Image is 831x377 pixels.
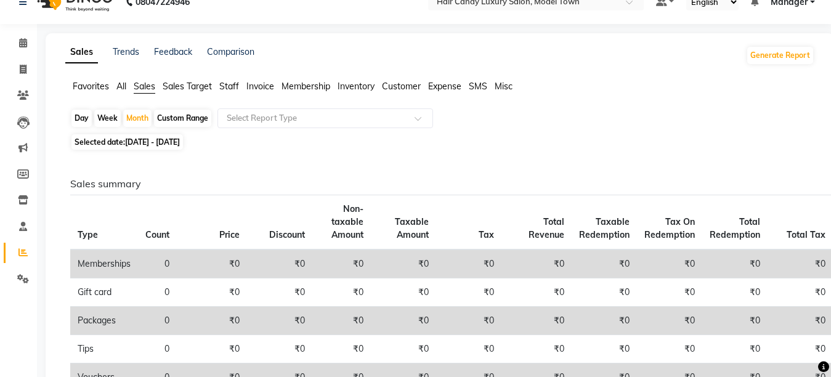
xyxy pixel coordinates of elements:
span: Total Revenue [529,216,564,240]
td: ₹0 [371,278,436,307]
td: ₹0 [572,249,637,278]
td: ₹0 [177,278,247,307]
td: ₹0 [501,335,572,363]
div: Custom Range [154,110,211,127]
td: ₹0 [436,307,501,335]
td: ₹0 [247,307,312,335]
span: Staff [219,81,239,92]
td: ₹0 [371,307,436,335]
td: ₹0 [436,249,501,278]
div: Week [94,110,121,127]
td: ₹0 [436,335,501,363]
td: Packages [70,307,138,335]
a: Comparison [207,46,254,57]
td: ₹0 [247,249,312,278]
td: 0 [138,307,177,335]
div: Month [123,110,152,127]
span: Tax On Redemption [644,216,695,240]
td: 0 [138,278,177,307]
span: Sales Target [163,81,212,92]
td: ₹0 [501,307,572,335]
span: All [116,81,126,92]
span: Taxable Amount [395,216,429,240]
a: Feedback [154,46,192,57]
span: Customer [382,81,421,92]
h6: Sales summary [70,178,805,190]
td: ₹0 [702,335,768,363]
td: ₹0 [637,249,702,278]
td: ₹0 [572,335,637,363]
td: Gift card [70,278,138,307]
td: ₹0 [312,335,371,363]
td: 0 [138,249,177,278]
td: ₹0 [312,307,371,335]
span: Total Tax [787,229,825,240]
span: Count [145,229,169,240]
td: 0 [138,335,177,363]
td: ₹0 [702,307,768,335]
span: Tax [479,229,494,240]
span: Discount [269,229,305,240]
td: ₹0 [177,335,247,363]
span: [DATE] - [DATE] [125,137,180,147]
td: ₹0 [702,249,768,278]
span: Membership [282,81,330,92]
div: Day [71,110,92,127]
span: Inventory [338,81,375,92]
a: Sales [65,41,98,63]
td: ₹0 [177,307,247,335]
td: ₹0 [312,278,371,307]
span: Selected date: [71,134,183,150]
td: ₹0 [637,335,702,363]
td: ₹0 [177,249,247,278]
span: Price [219,229,240,240]
td: ₹0 [702,278,768,307]
td: ₹0 [371,249,436,278]
td: ₹0 [637,307,702,335]
td: ₹0 [637,278,702,307]
td: Tips [70,335,138,363]
span: Favorites [73,81,109,92]
td: ₹0 [247,335,312,363]
td: ₹0 [371,335,436,363]
span: Taxable Redemption [579,216,630,240]
span: Type [78,229,98,240]
td: ₹0 [436,278,501,307]
td: ₹0 [572,307,637,335]
td: ₹0 [312,249,371,278]
td: ₹0 [247,278,312,307]
span: Invoice [246,81,274,92]
span: Sales [134,81,155,92]
span: Expense [428,81,461,92]
td: Memberships [70,249,138,278]
span: Non-taxable Amount [331,203,363,240]
td: ₹0 [501,249,572,278]
td: ₹0 [501,278,572,307]
span: Misc [495,81,513,92]
a: Trends [113,46,139,57]
td: ₹0 [572,278,637,307]
button: Generate Report [747,47,813,64]
span: SMS [469,81,487,92]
